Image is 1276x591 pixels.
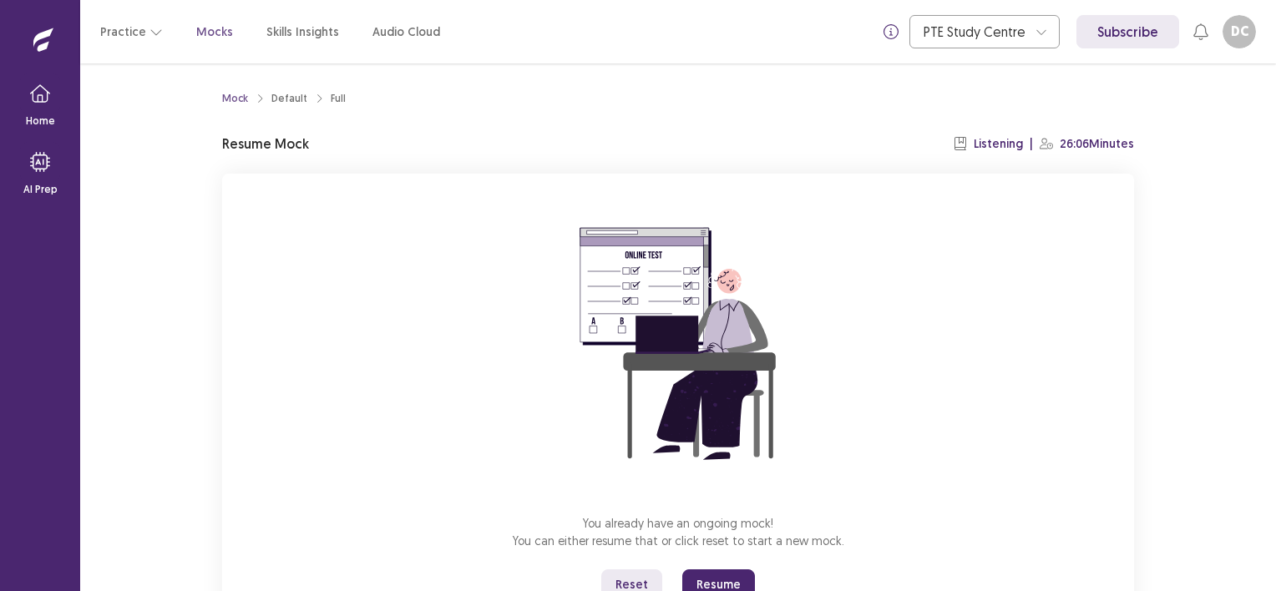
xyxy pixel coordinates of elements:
[196,23,233,41] a: Mocks
[924,16,1027,48] div: PTE Study Centre
[372,23,440,41] a: Audio Cloud
[974,135,1023,153] p: Listening
[23,182,58,197] p: AI Prep
[222,134,309,154] p: Resume Mock
[331,91,346,106] div: Full
[1060,135,1134,153] p: 26:06 Minutes
[513,514,844,549] p: You already have an ongoing mock! You can either resume that or click reset to start a new mock.
[100,17,163,47] button: Practice
[222,91,248,106] a: Mock
[876,17,906,47] button: info
[222,91,346,106] nav: breadcrumb
[266,23,339,41] a: Skills Insights
[26,114,55,129] p: Home
[1076,15,1179,48] a: Subscribe
[1030,135,1033,153] p: |
[528,194,828,494] img: attend-mock
[1223,15,1256,48] button: DC
[271,91,307,106] div: Default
